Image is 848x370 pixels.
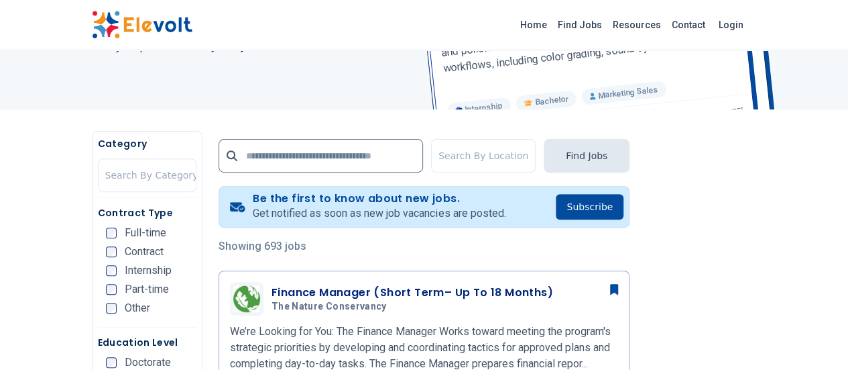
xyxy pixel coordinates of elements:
[253,192,505,205] h4: Be the first to know about new jobs.
[106,303,117,314] input: Other
[98,336,196,349] h5: Education Level
[556,194,623,220] button: Subscribe
[92,11,192,39] img: Elevolt
[271,285,553,301] h3: Finance Manager (Short Term– Up To 18 Months)
[253,205,505,222] p: Get notified as soon as new job vacancies are posted.
[106,357,117,368] input: Doctorate
[125,246,164,257] span: Contract
[125,357,171,368] span: Doctorate
[666,14,711,36] a: Contact
[515,14,552,36] a: Home
[219,238,629,255] p: Showing 693 jobs
[125,284,169,295] span: Part-time
[607,14,666,36] a: Resources
[711,11,751,38] a: Login
[106,228,117,238] input: Full-time
[125,228,166,238] span: Full-time
[106,246,117,257] input: Contract
[125,265,172,276] span: Internship
[98,206,196,220] h5: Contract Type
[544,139,629,173] button: Find Jobs
[98,137,196,150] h5: Category
[233,285,260,312] img: The Nature Conservancy
[106,284,117,295] input: Part-time
[271,301,387,313] span: The Nature Conservancy
[552,14,607,36] a: Find Jobs
[106,265,117,276] input: Internship
[125,303,150,314] span: Other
